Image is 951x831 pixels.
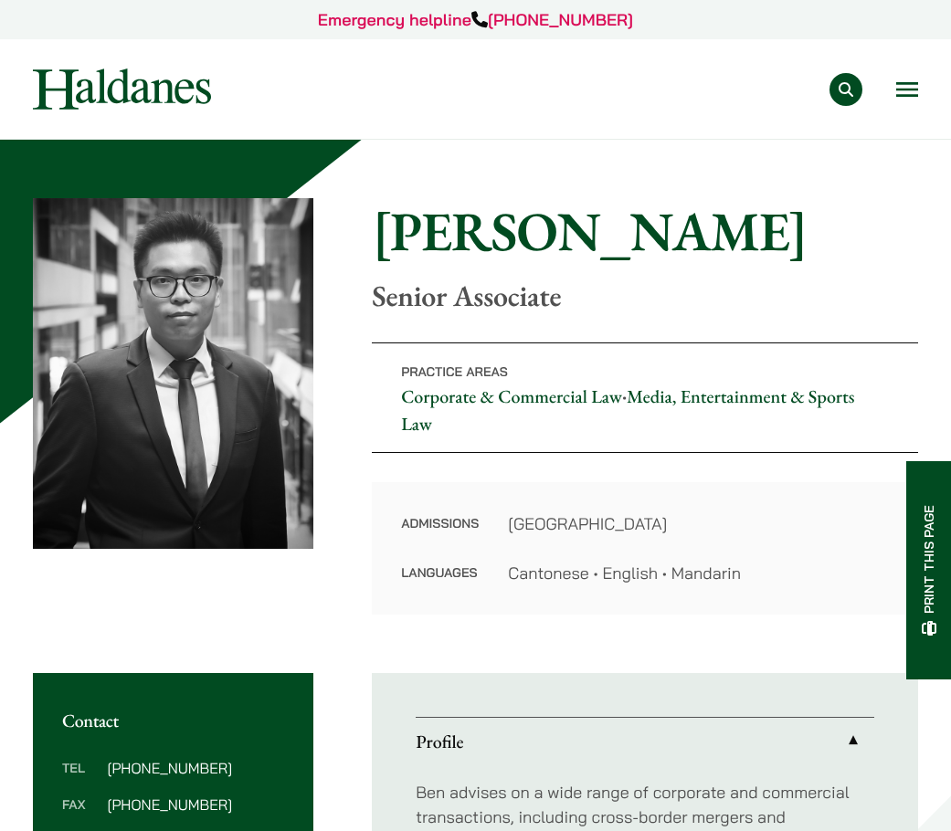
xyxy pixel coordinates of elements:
h1: [PERSON_NAME] [372,198,918,264]
dt: Tel [62,761,100,797]
p: Senior Associate [372,279,918,313]
a: Media, Entertainment & Sports Law [401,384,854,436]
a: Emergency helpline[PHONE_NUMBER] [318,9,633,30]
img: Logo of Haldanes [33,68,211,110]
dd: [GEOGRAPHIC_DATA] [508,511,889,536]
h2: Contact [62,710,284,731]
a: Profile [416,718,874,765]
button: Open menu [896,82,918,97]
a: Corporate & Commercial Law [401,384,622,408]
dt: Languages [401,561,479,585]
dd: Cantonese • English • Mandarin [508,561,889,585]
dt: Admissions [401,511,479,561]
dd: [PHONE_NUMBER] [107,761,284,775]
p: • [372,342,918,453]
dd: [PHONE_NUMBER] [107,797,284,812]
button: Search [829,73,862,106]
span: Practice Areas [401,363,508,380]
